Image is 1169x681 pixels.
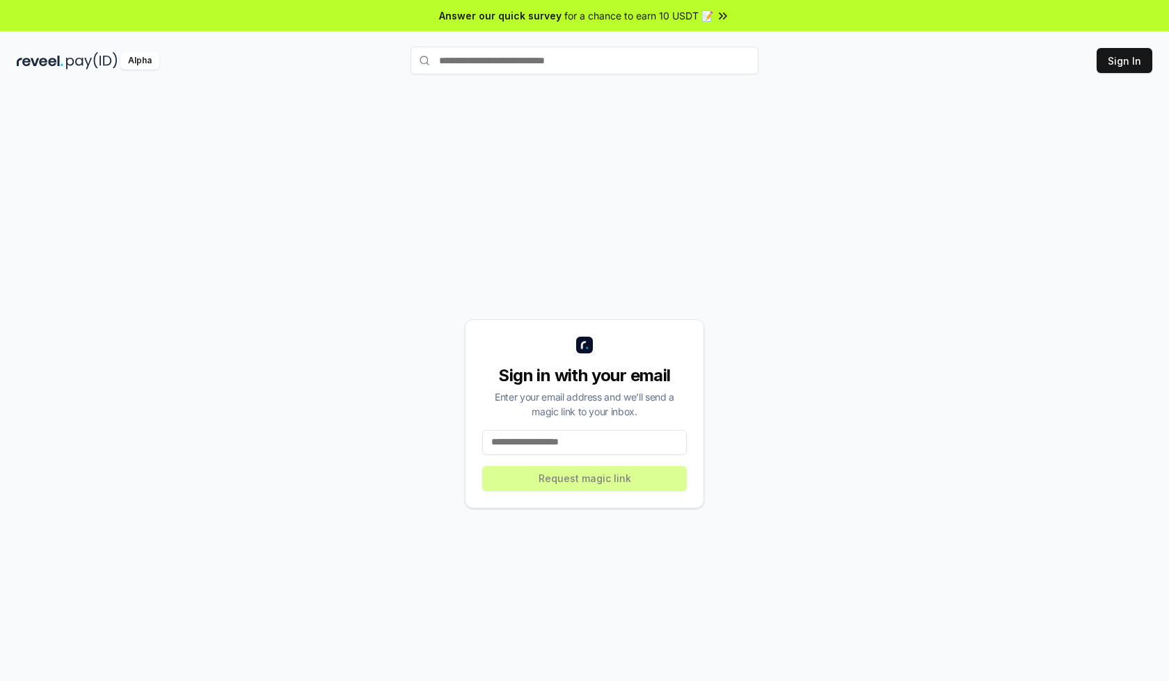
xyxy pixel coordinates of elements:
[564,8,713,23] span: for a chance to earn 10 USDT 📝
[576,337,593,353] img: logo_small
[482,390,687,419] div: Enter your email address and we’ll send a magic link to your inbox.
[439,8,562,23] span: Answer our quick survey
[120,52,159,70] div: Alpha
[17,52,63,70] img: reveel_dark
[482,364,687,387] div: Sign in with your email
[1097,48,1152,73] button: Sign In
[66,52,118,70] img: pay_id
